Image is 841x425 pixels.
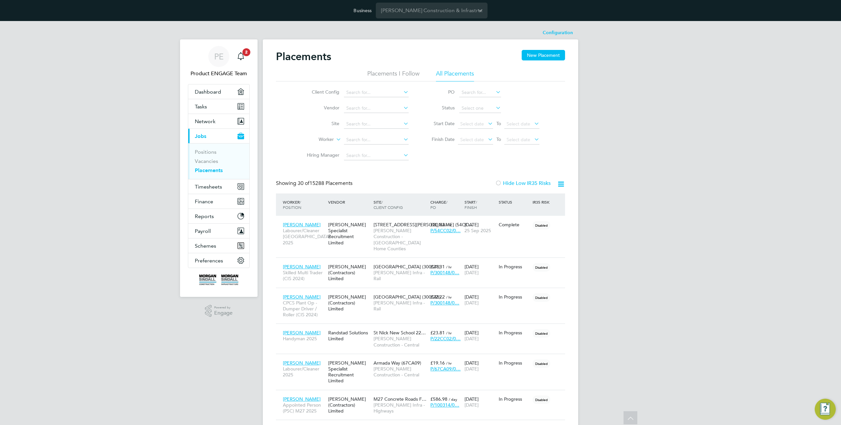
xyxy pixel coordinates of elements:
span: [DATE] [465,336,479,342]
button: New Placement [522,50,565,60]
div: Jobs [188,143,249,179]
span: Disabled [533,263,550,272]
span: P/100314/0… [430,402,459,408]
span: £19.16 [430,360,445,366]
span: Timesheets [195,184,222,190]
span: Schemes [195,243,216,249]
span: / Position [283,199,301,210]
span: [GEOGRAPHIC_DATA] (300148) [374,264,441,270]
span: [PERSON_NAME] Construction - Central [374,336,427,347]
a: PEProduct ENGAGE Team [188,46,250,78]
li: All Placements [436,70,474,81]
span: Armada Way (67CA09) [374,360,421,366]
span: 30 of [298,180,309,187]
span: 2 [242,48,250,56]
span: [PERSON_NAME] Construction - [GEOGRAPHIC_DATA] Home Counties [374,228,427,252]
input: Search for... [344,151,409,160]
span: Select date [507,121,530,127]
a: 2 [234,46,247,67]
a: [PERSON_NAME]Labourer/Cleaner [GEOGRAPHIC_DATA] 2025[PERSON_NAME] Specialist Recruitment Limited[... [281,218,565,224]
span: / Finish [465,199,477,210]
div: Complete [499,222,530,228]
a: Positions [195,149,216,155]
a: Tasks [188,99,249,114]
span: Payroll [195,228,211,234]
div: [PERSON_NAME] (Contractors) Limited [327,260,372,285]
span: [PERSON_NAME] Construction - Central [374,366,427,378]
div: [DATE] [463,218,497,237]
button: Engage Resource Center [815,399,836,420]
span: £22.22 [430,294,445,300]
span: P/22CC02/0… [430,336,461,342]
span: P/300148/0… [430,300,459,306]
label: Business [353,8,372,13]
span: Jobs [195,133,206,139]
span: Labourer/Cleaner 2025 [283,366,325,378]
span: CPCS Plant Op - Dumper Driver / Roller (CIS 2024) [283,300,325,318]
div: Charge [429,196,463,213]
label: Client Config [302,89,339,95]
div: In Progress [499,396,530,402]
div: Status [497,196,531,208]
label: Worker [296,136,334,143]
nav: Main navigation [180,39,258,297]
span: [PERSON_NAME] [283,396,321,402]
span: [PERSON_NAME] [283,294,321,300]
input: Search for... [344,135,409,145]
span: [PERSON_NAME] [283,330,321,336]
div: [PERSON_NAME] Specialist Recruitment Limited [327,357,372,387]
span: Reports [195,213,214,219]
label: Finish Date [425,136,455,142]
img: morgansindall-logo-retina.png [199,275,239,285]
span: / hr [446,264,452,269]
span: / day [449,397,457,402]
label: Start Date [425,121,455,126]
input: Search for... [344,104,409,113]
span: [PERSON_NAME] [283,222,321,228]
span: [PERSON_NAME] Infra - Highways [374,402,427,414]
label: Site [302,121,339,126]
a: Powered byEngage [205,305,233,317]
div: [PERSON_NAME] (Contractors) Limited [327,393,372,417]
span: £20.82 [430,222,445,228]
div: [DATE] [463,291,497,309]
span: Disabled [533,395,550,404]
span: PE [214,52,224,61]
span: / Client Config [374,199,403,210]
button: Payroll [188,224,249,238]
span: £21.31 [430,264,445,270]
div: [PERSON_NAME] Specialist Recruitment Limited [327,218,372,249]
input: Search for... [459,88,501,97]
span: / hr [446,361,452,366]
span: Finance [195,198,213,205]
span: £23.81 [430,330,445,336]
span: Engage [214,310,233,316]
span: P/300148/0… [430,270,459,276]
div: [DATE] [463,326,497,345]
button: Network [188,114,249,128]
input: Search for... [344,88,409,97]
span: P/67CA09/0… [430,366,461,372]
span: 25 Sep 2025 [465,228,491,234]
span: [PERSON_NAME] [283,360,321,366]
span: Disabled [533,329,550,338]
span: Powered by [214,305,233,310]
a: [PERSON_NAME]CPCS Plant Op - Dumper Driver / Roller (CIS 2024)[PERSON_NAME] (Contractors) Limited... [281,290,565,296]
div: In Progress [499,330,530,336]
span: Product ENGAGE Team [188,70,250,78]
a: Placements [195,167,223,173]
span: / hr [446,330,452,335]
label: Status [425,105,455,111]
div: Randstad Solutions Limited [327,326,372,345]
a: Dashboard [188,84,249,99]
div: Site [372,196,429,213]
span: [PERSON_NAME] Infra - Rail [374,270,427,281]
div: IR35 Risk [531,196,554,208]
button: Preferences [188,253,249,268]
span: To [494,135,503,144]
span: Select date [460,137,484,143]
span: Disabled [533,221,550,230]
div: Showing [276,180,354,187]
div: [DATE] [463,260,497,279]
input: Select one [459,104,501,113]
